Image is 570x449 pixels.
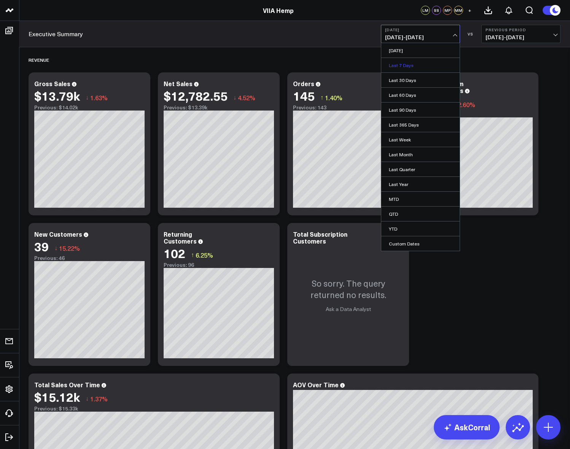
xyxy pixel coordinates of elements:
[381,43,460,58] a: [DATE]
[381,207,460,221] a: QTD
[263,6,294,14] a: VIIA Hemp
[381,236,460,251] a: Custom Dates
[381,117,460,132] a: Last 365 Days
[34,239,49,253] div: 39
[90,394,108,403] span: 1.37%
[34,104,145,111] div: Previous: $14.02k
[422,111,533,117] div: Previous: $169
[34,380,100,389] div: Total Sales Over Time
[191,250,194,260] span: ↑
[486,27,556,32] b: Previous Period
[421,6,430,15] div: LM
[34,89,80,103] div: $13.79k
[381,132,460,147] a: Last Week
[34,79,70,88] div: Gross Sales
[293,230,347,245] div: Total Subscription Customers
[293,79,314,88] div: Orders
[90,93,108,102] span: 1.63%
[34,255,145,261] div: Previous: 46
[326,305,371,313] a: Ask a Data Analyst
[54,243,57,253] span: ↓
[29,30,83,38] a: Executive Summary
[164,246,185,260] div: 102
[381,103,460,117] a: Last 90 Days
[164,89,228,103] div: $12,782.55
[233,93,236,103] span: ↓
[385,34,456,40] span: [DATE] - [DATE]
[293,89,315,103] div: 145
[381,73,460,87] a: Last 30 Days
[454,6,463,15] div: MM
[381,162,460,176] a: Last Quarter
[164,262,274,268] div: Previous: 96
[325,93,342,102] span: 1.40%
[434,415,500,439] a: AskCorral
[196,251,213,259] span: 6.25%
[432,6,441,15] div: SS
[454,100,475,109] span: 42.60%
[381,192,460,206] a: MTD
[468,8,471,13] span: +
[2,430,17,444] a: Log Out
[381,221,460,236] a: YTD
[381,88,460,102] a: Last 60 Days
[293,380,339,389] div: AOV Over Time
[295,277,401,300] p: So sorry. The query returned no results.
[164,79,193,88] div: Net Sales
[29,51,49,69] div: Revenue
[86,93,89,103] span: ↓
[381,25,460,43] button: [DATE][DATE]-[DATE]
[34,390,80,404] div: $15.12k
[238,93,255,102] span: 4.52%
[381,177,460,191] a: Last Year
[486,34,556,40] span: [DATE] - [DATE]
[320,93,323,103] span: ↑
[465,6,474,15] button: +
[481,25,560,43] button: Previous Period[DATE]-[DATE]
[34,230,82,238] div: New Customers
[164,230,197,245] div: Returning Customers
[59,244,80,252] span: 15.22%
[443,6,452,15] div: MP
[381,147,460,162] a: Last Month
[86,394,89,404] span: ↓
[385,27,456,32] b: [DATE]
[381,58,460,72] a: Last 7 Days
[464,32,478,36] div: VS
[293,104,403,111] div: Previous: 143
[34,406,274,412] div: Previous: $15.33k
[164,104,274,111] div: Previous: $13.39k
